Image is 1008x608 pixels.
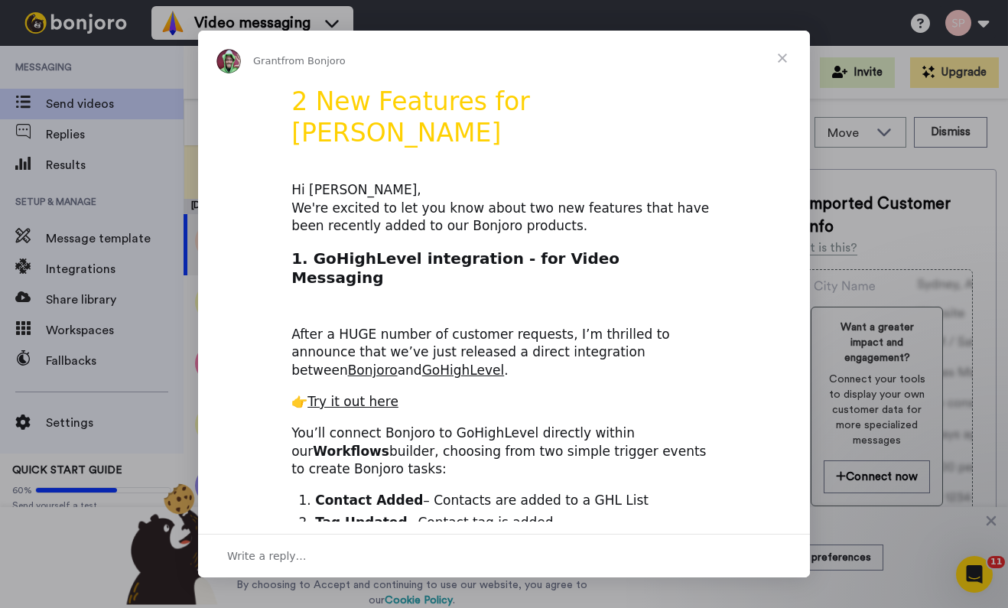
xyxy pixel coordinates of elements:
[216,49,241,73] img: Profile image for Grant
[291,181,717,236] div: Hi [PERSON_NAME], We're excited to let you know about two new features that have been recently ad...
[422,363,505,378] a: GoHighLevel
[291,249,717,296] h2: 1. GoHighLevel integration - for Video Messaging
[198,534,810,577] div: Open conversation and reply
[253,55,281,67] span: Grant
[307,394,398,409] a: Try it out here
[315,493,423,508] b: Contact Added
[315,492,717,510] li: – Contacts are added to a GHL List
[315,514,717,532] li: – Contact tag is added
[291,393,717,411] div: 👉
[755,31,810,86] span: Close
[291,424,717,479] div: You’ll connect Bonjoro to GoHighLevel directly within our builder, choosing from two simple trigg...
[348,363,398,378] a: Bonjoro
[227,546,307,566] span: Write a reply…
[291,86,717,158] h1: 2 New Features for [PERSON_NAME]
[315,515,407,530] b: Tag Updated
[281,55,346,67] span: from Bonjoro
[313,444,389,459] b: Workflows
[291,307,717,380] div: After a HUGE number of customer requests, I’m thrilled to announce that we’ve just released a dir...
